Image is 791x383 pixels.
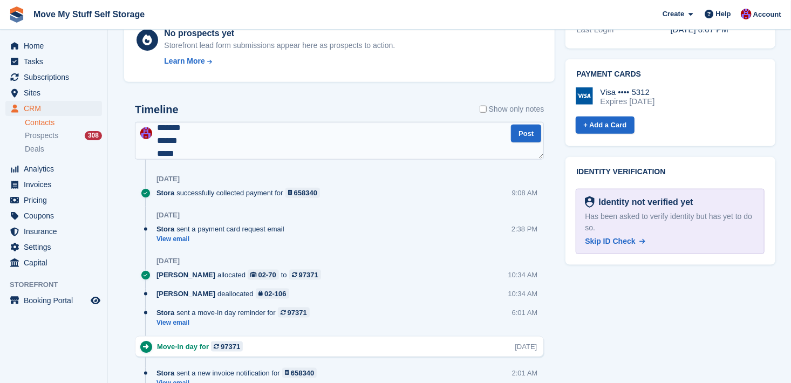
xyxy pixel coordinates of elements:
[25,143,102,155] a: Deals
[24,224,88,239] span: Insurance
[248,270,279,280] a: 02-70
[600,87,654,97] div: Visa •••• 5312
[221,341,240,352] div: 97371
[156,224,290,234] div: sent a payment card request email
[156,175,180,183] div: [DATE]
[24,70,88,85] span: Subscriptions
[24,38,88,53] span: Home
[135,104,179,116] h2: Timeline
[24,208,88,223] span: Coupons
[5,38,102,53] a: menu
[164,27,395,40] div: No prospects yet
[156,211,180,220] div: [DATE]
[156,307,174,318] span: Stora
[164,56,395,67] a: Learn More
[585,196,594,208] img: Identity Verification Ready
[576,87,593,105] img: Visa Logo
[24,255,88,270] span: Capital
[156,289,215,299] span: [PERSON_NAME]
[156,307,315,318] div: sent a move-in day reminder for
[5,293,102,308] a: menu
[25,118,102,128] a: Contacts
[585,211,755,234] div: Has been asked to verify identity but has yet to do so.
[600,97,654,106] div: Expires [DATE]
[25,144,44,154] span: Deals
[585,236,645,247] a: Skip ID Check
[576,70,765,79] h2: Payment cards
[753,9,781,20] span: Account
[156,224,174,234] span: Stora
[164,40,395,51] div: Storefront lead form submissions appear here as prospects to action.
[515,341,537,352] div: [DATE]
[156,188,174,198] span: Stora
[5,208,102,223] a: menu
[716,9,731,19] span: Help
[156,368,174,378] span: Stora
[157,341,248,352] div: Move-in day for
[156,235,290,244] a: View email
[25,130,102,141] a: Prospects 308
[5,240,102,255] a: menu
[508,270,538,280] div: 10:34 AM
[595,196,693,209] div: Identity not verified yet
[282,368,317,378] a: 658340
[5,70,102,85] a: menu
[278,307,310,318] a: 97371
[291,368,314,378] div: 658340
[264,289,286,299] div: 02-106
[164,56,204,67] div: Learn More
[512,307,538,318] div: 6:01 AM
[576,24,670,36] div: Last Login
[156,188,325,198] div: successfully collected payment for
[663,9,684,19] span: Create
[156,368,322,378] div: sent a new invoice notification for
[258,270,276,280] div: 02-70
[140,127,152,139] img: Carrie Machin
[156,270,326,280] div: allocated to
[256,289,289,299] a: 02-106
[512,368,538,378] div: 2:01 AM
[288,307,307,318] div: 97371
[480,104,544,115] label: Show only notes
[285,188,321,198] a: 658340
[24,240,88,255] span: Settings
[24,177,88,192] span: Invoices
[24,85,88,100] span: Sites
[211,341,243,352] a: 97371
[156,257,180,265] div: [DATE]
[5,85,102,100] a: menu
[5,224,102,239] a: menu
[741,9,752,19] img: Carrie Machin
[24,293,88,308] span: Booking Portal
[89,294,102,307] a: Preview store
[156,318,315,327] a: View email
[10,279,107,290] span: Storefront
[576,168,765,176] h2: Identity verification
[29,5,149,23] a: Move My Stuff Self Storage
[671,25,728,34] time: 2025-07-23 19:07:43 UTC
[480,104,487,115] input: Show only notes
[24,161,88,176] span: Analytics
[512,224,537,234] div: 2:38 PM
[5,255,102,270] a: menu
[512,188,538,198] div: 9:08 AM
[576,117,634,134] a: + Add a Card
[156,289,295,299] div: deallocated
[511,125,541,142] button: Post
[156,270,215,280] span: [PERSON_NAME]
[24,193,88,208] span: Pricing
[5,177,102,192] a: menu
[585,237,635,245] span: Skip ID Check
[5,54,102,69] a: menu
[85,131,102,140] div: 308
[508,289,538,299] div: 10:34 AM
[9,6,25,23] img: stora-icon-8386f47178a22dfd0bd8f6a31ec36ba5ce8667c1dd55bd0f319d3a0aa187defe.svg
[25,131,58,141] span: Prospects
[294,188,317,198] div: 658340
[299,270,318,280] div: 97371
[5,101,102,116] a: menu
[5,161,102,176] a: menu
[5,193,102,208] a: menu
[289,270,321,280] a: 97371
[24,101,88,116] span: CRM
